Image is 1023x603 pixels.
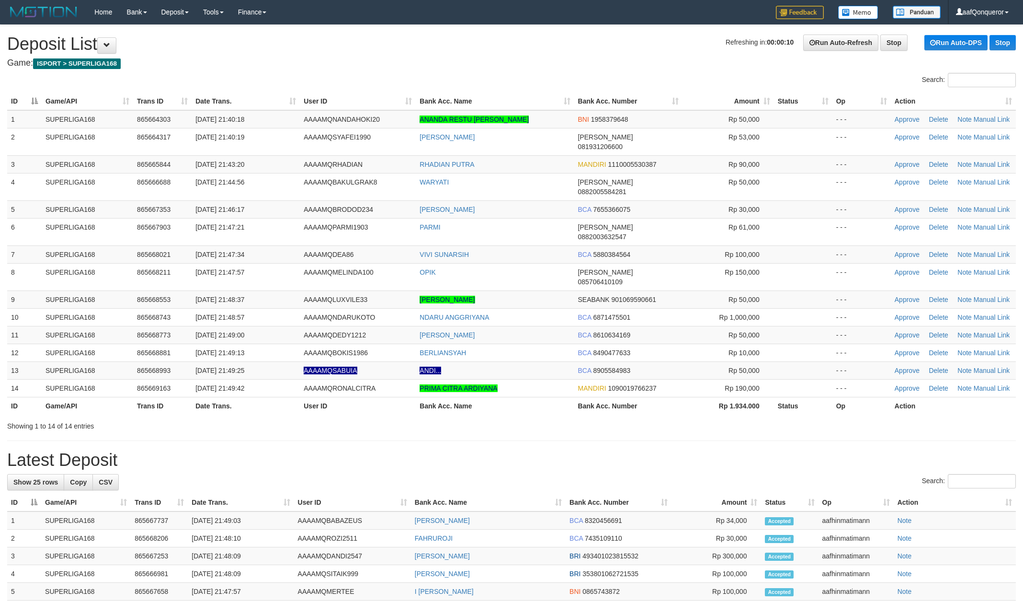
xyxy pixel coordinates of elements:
[195,349,244,357] span: [DATE] 21:49:13
[578,251,591,258] span: BCA
[974,349,1010,357] a: Manual Link
[895,206,920,213] a: Approve
[137,178,170,186] span: 865666688
[832,245,891,263] td: - - -
[7,344,42,361] td: 12
[948,73,1016,87] input: Search:
[895,296,920,303] a: Approve
[7,5,80,19] img: MOTION_logo.png
[765,553,794,561] span: Accepted
[922,73,1016,87] label: Search:
[838,6,878,19] img: Button%20Memo.svg
[131,547,188,565] td: 865667253
[895,331,920,339] a: Approve
[294,511,411,530] td: AAAAMQBABAZEUS
[832,128,891,155] td: - - -
[957,367,972,374] a: Note
[7,494,41,511] th: ID: activate to sort column descending
[974,268,1010,276] a: Manual Link
[42,326,133,344] td: SUPERLIGA168
[137,206,170,213] span: 865667353
[195,251,244,258] span: [DATE] 21:47:34
[608,384,657,392] span: Copy 1090019766237 to clipboard
[415,570,470,578] a: [PERSON_NAME]
[42,110,133,128] td: SUPERLIGA168
[989,35,1016,50] a: Stop
[728,296,760,303] span: Rp 50,000
[974,296,1010,303] a: Manual Link
[593,206,630,213] span: Copy 7655366075 to clipboard
[304,384,375,392] span: AAAAMQRONALCITRA
[898,517,912,524] a: Note
[895,161,920,168] a: Approve
[832,93,891,110] th: Op: activate to sort column ascending
[725,251,759,258] span: Rp 100,000
[192,397,300,415] th: Date Trans.
[188,565,294,583] td: [DATE] 21:48:09
[957,349,972,357] a: Note
[929,161,948,168] a: Delete
[41,511,131,530] td: SUPERLIGA168
[7,58,1016,68] h4: Game:
[13,478,58,486] span: Show 25 rows
[929,133,948,141] a: Delete
[774,397,832,415] th: Status
[924,35,988,50] a: Run Auto-DPS
[41,494,131,511] th: Game/API: activate to sort column ascending
[294,530,411,547] td: AAAAMQROZI2511
[895,367,920,374] a: Approve
[416,397,574,415] th: Bank Acc. Name
[420,331,475,339] a: [PERSON_NAME]
[304,206,373,213] span: AAAAMQBRODOD234
[7,530,41,547] td: 2
[137,296,170,303] span: 865668553
[195,313,244,321] span: [DATE] 21:48:57
[7,397,42,415] th: ID
[415,552,470,560] a: [PERSON_NAME]
[767,38,794,46] strong: 00:00:10
[7,155,42,173] td: 3
[929,116,948,123] a: Delete
[880,35,908,51] a: Stop
[7,451,1016,470] h1: Latest Deposit
[137,268,170,276] span: 865668211
[415,588,474,595] a: I [PERSON_NAME]
[195,161,244,168] span: [DATE] 21:43:20
[195,367,244,374] span: [DATE] 21:49:25
[671,565,761,583] td: Rp 100,000
[420,206,475,213] a: [PERSON_NAME]
[41,547,131,565] td: SUPERLIGA168
[137,384,170,392] span: 865669163
[578,223,633,231] span: [PERSON_NAME]
[420,116,529,123] a: ANANDA RESTU [PERSON_NAME]
[99,478,113,486] span: CSV
[70,478,87,486] span: Copy
[832,397,891,415] th: Op
[957,268,972,276] a: Note
[574,397,682,415] th: Bank Acc. Number
[42,397,133,415] th: Game/API
[195,133,244,141] span: [DATE] 21:40:19
[137,133,170,141] span: 865664317
[569,534,583,542] span: BCA
[578,116,589,123] span: BNI
[42,290,133,308] td: SUPERLIGA168
[895,133,920,141] a: Approve
[131,565,188,583] td: 865666981
[593,367,630,374] span: Copy 8905584983 to clipboard
[42,93,133,110] th: Game/API: activate to sort column ascending
[765,517,794,525] span: Accepted
[415,534,453,542] a: FAHRUROJI
[898,588,912,595] a: Note
[832,361,891,379] td: - - -
[957,116,972,123] a: Note
[7,511,41,530] td: 1
[195,384,244,392] span: [DATE] 21:49:42
[974,367,1010,374] a: Manual Link
[300,397,416,415] th: User ID
[957,133,972,141] a: Note
[929,251,948,258] a: Delete
[7,245,42,263] td: 7
[974,331,1010,339] a: Manual Link
[974,133,1010,141] a: Manual Link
